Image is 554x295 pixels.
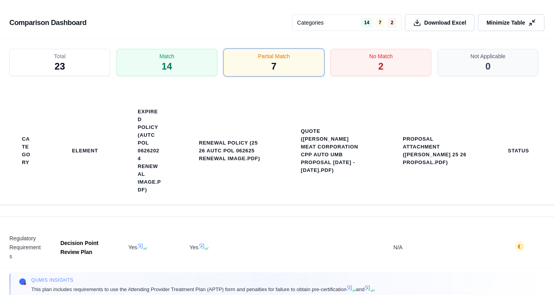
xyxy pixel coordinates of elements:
[470,52,506,60] span: Not Applicable
[9,234,41,261] span: Regulatory Requirements
[517,243,523,249] span: ◐
[190,243,273,252] span: Yes
[31,285,375,293] span: This plan includes requirements to use the Attending Provider Treatment Plan (APTP) form and pena...
[190,134,273,167] th: Renewal Policy (25 26 AUTC POL 062625 Renewal Image.pdf)
[378,60,384,73] span: 2
[63,142,108,159] th: Element
[128,103,170,198] th: Expired Policy (AUTC POL 06262024 Renewal Image.pdf)
[160,52,174,60] span: Match
[393,243,477,252] span: N/A
[292,123,375,179] th: Quote ([PERSON_NAME] Meat Corporation CPP Auto UMB Proposal [DATE] - [DATE].pdf)
[393,131,477,171] th: Proposal Attachment ([PERSON_NAME] 25 26 Proposal.pdf)
[55,60,65,73] span: 23
[271,60,276,73] span: 7
[161,60,172,73] span: 14
[13,131,41,171] th: Category
[258,52,290,60] span: Partial Match
[498,142,538,159] th: Status
[485,60,490,73] span: 0
[54,52,66,60] span: Total
[60,240,98,255] strong: Decision Point Review Plan
[515,241,525,254] button: ◐
[128,243,170,252] span: Yes
[369,52,393,60] span: No Match
[31,277,375,283] span: Qumis INSIGHTS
